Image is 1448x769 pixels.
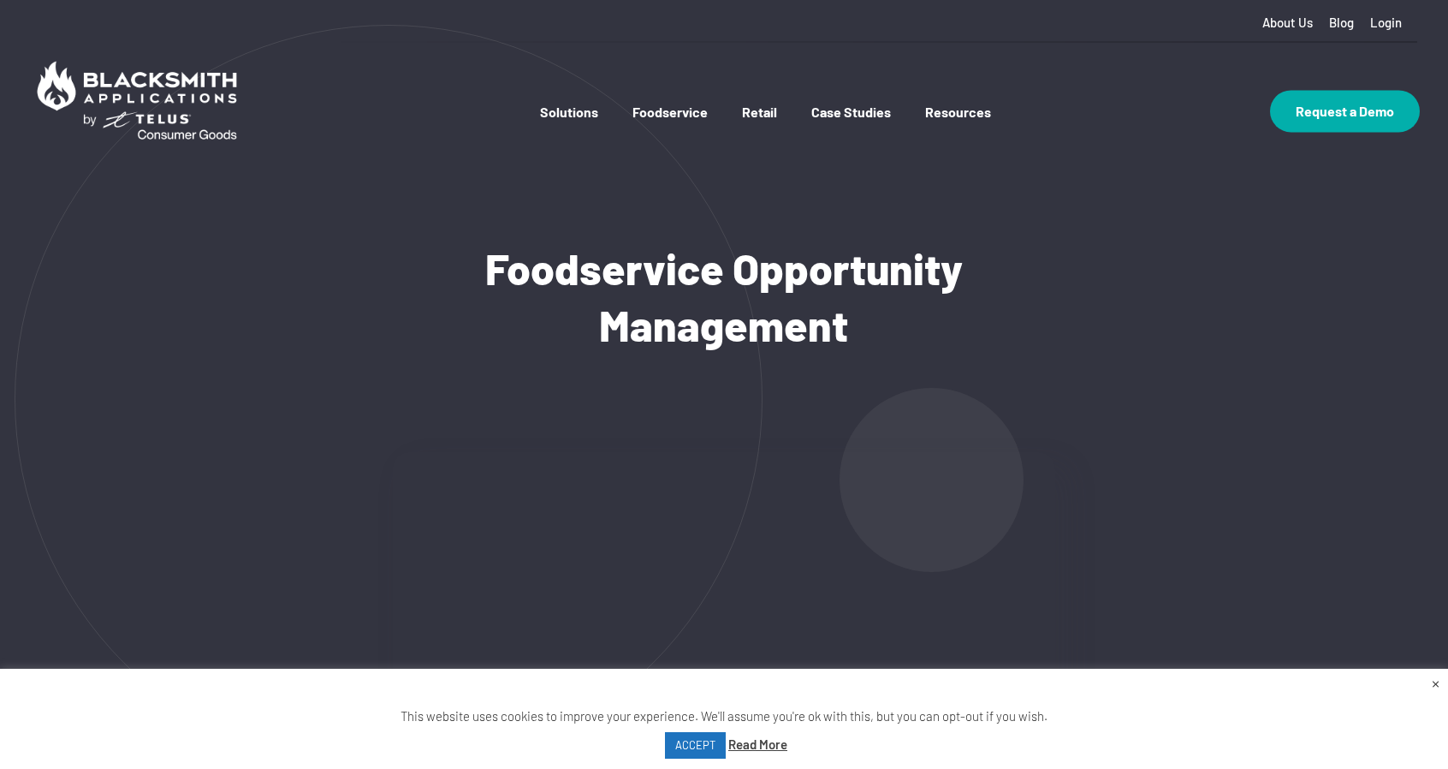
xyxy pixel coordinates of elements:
[665,732,726,759] a: ACCEPT
[28,52,246,148] img: Blacksmith Applications by TELUS Consumer Goods
[1270,90,1420,132] a: Request a Demo
[811,104,891,154] a: Case Studies
[728,733,787,756] a: Read More
[363,240,1084,353] h1: Foodservice Opportunity Management
[401,708,1047,752] span: This website uses cookies to improve your experience. We'll assume you're ok with this, but you c...
[742,104,777,154] a: Retail
[540,104,598,154] a: Solutions
[1370,15,1402,30] a: Login
[1262,15,1313,30] a: About Us
[925,104,991,154] a: Resources
[632,104,708,154] a: Foodservice
[1432,673,1439,692] a: Close the cookie bar
[1329,15,1354,30] a: Blog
